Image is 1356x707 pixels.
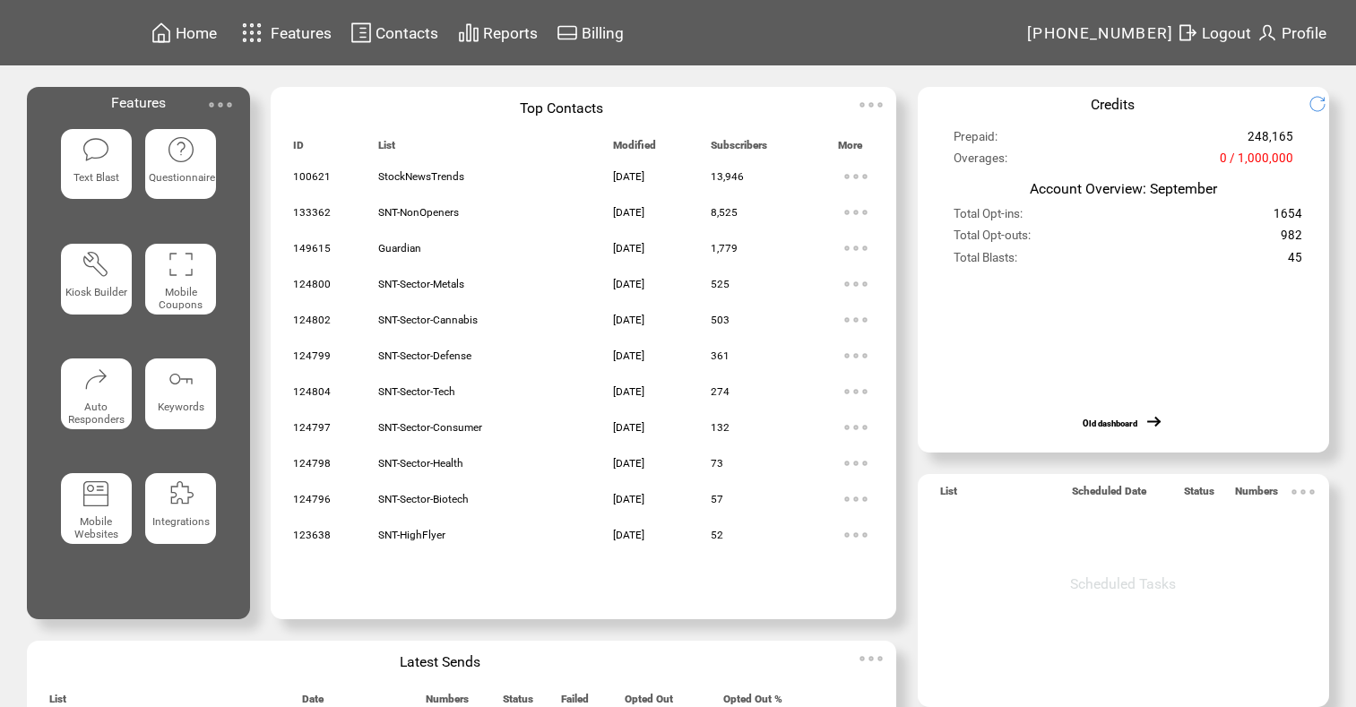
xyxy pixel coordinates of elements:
span: More [838,139,862,160]
span: SNT-Sector-Consumer [378,421,482,434]
span: Top Contacts [520,99,603,116]
img: creidtcard.svg [557,22,578,44]
img: ellypsis.svg [838,445,874,481]
span: Mobile Websites [74,515,118,540]
img: mobile-websites.svg [82,479,110,508]
a: Billing [554,19,626,47]
span: Credits [1091,96,1135,113]
span: Status [1184,485,1214,505]
span: SNT-Sector-Biotech [378,493,469,505]
span: [DATE] [613,314,644,326]
img: ellypsis.svg [838,159,874,194]
a: Profile [1254,19,1329,47]
img: ellypsis.svg [838,481,874,517]
span: Profile [1282,24,1326,42]
span: [DATE] [613,385,644,398]
span: 13,946 [711,170,744,183]
span: 124798 [293,457,331,470]
a: Integrations [145,473,216,573]
span: 45 [1288,251,1302,272]
span: [DATE] [613,529,644,541]
span: Reports [483,24,538,42]
span: Scheduled Date [1072,485,1146,505]
span: List [940,485,957,505]
span: Guardian [378,242,421,254]
img: profile.svg [1257,22,1278,44]
span: 57 [711,493,723,505]
img: coupons.svg [167,250,195,279]
span: 124804 [293,385,331,398]
span: 73 [711,457,723,470]
span: Kiosk Builder [65,286,127,298]
span: [DATE] [613,349,644,362]
img: ellypsis.svg [853,87,889,123]
img: tool%201.svg [82,250,110,279]
a: Logout [1174,19,1254,47]
span: Questionnaire [149,171,215,184]
span: [DATE] [613,457,644,470]
img: features.svg [237,18,268,47]
img: text-blast.svg [82,135,110,164]
span: Prepaid: [954,130,998,151]
span: 133362 [293,206,331,219]
span: Mobile Coupons [159,286,203,311]
span: 100621 [293,170,331,183]
a: Keywords [145,358,216,459]
span: Modified [613,139,656,160]
img: ellypsis.svg [1285,474,1321,510]
img: ellypsis.svg [853,641,889,677]
span: Overages: [954,151,1007,173]
a: Old dashboard [1083,418,1137,428]
span: [DATE] [613,170,644,183]
span: Auto Responders [68,401,125,426]
img: auto-responders.svg [82,365,110,393]
a: Mobile Websites [61,473,132,573]
a: Contacts [348,19,441,47]
span: 525 [711,278,730,290]
img: ellypsis.svg [838,517,874,553]
span: 982 [1281,228,1302,250]
span: Subscribers [711,139,767,160]
span: [DATE] [613,421,644,434]
span: Total Opt-ins: [954,207,1023,228]
a: Reports [455,19,540,47]
img: ellypsis.svg [203,87,238,123]
img: ellypsis.svg [838,338,874,374]
span: Features [111,94,166,111]
span: 0 / 1,000,000 [1220,151,1293,173]
img: chart.svg [458,22,479,44]
a: Questionnaire [145,129,216,229]
span: 124799 [293,349,331,362]
span: 52 [711,529,723,541]
span: List [378,139,395,160]
img: keywords.svg [167,365,195,393]
span: SNT-Sector-Metals [378,278,464,290]
span: 124796 [293,493,331,505]
span: 124802 [293,314,331,326]
span: Logout [1202,24,1251,42]
span: [DATE] [613,493,644,505]
a: Features [234,15,335,50]
span: 1654 [1274,207,1302,228]
img: ellypsis.svg [838,410,874,445]
span: [DATE] [613,242,644,254]
span: 274 [711,385,730,398]
img: ellypsis.svg [838,374,874,410]
a: Kiosk Builder [61,244,132,344]
span: Integrations [152,515,210,528]
img: ellypsis.svg [838,266,874,302]
span: Text Blast [73,171,119,184]
span: [PHONE_NUMBER] [1027,24,1174,42]
span: 503 [711,314,730,326]
span: Keywords [158,401,204,413]
img: home.svg [151,22,172,44]
span: StockNewsTrends [378,170,464,183]
span: Total Opt-outs: [954,228,1031,250]
span: SNT-Sector-Cannabis [378,314,478,326]
a: Text Blast [61,129,132,229]
span: Latest Sends [400,653,480,670]
span: SNT-Sector-Tech [378,385,455,398]
span: 124800 [293,278,331,290]
span: SNT-NonOpeners [378,206,459,219]
span: [DATE] [613,206,644,219]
